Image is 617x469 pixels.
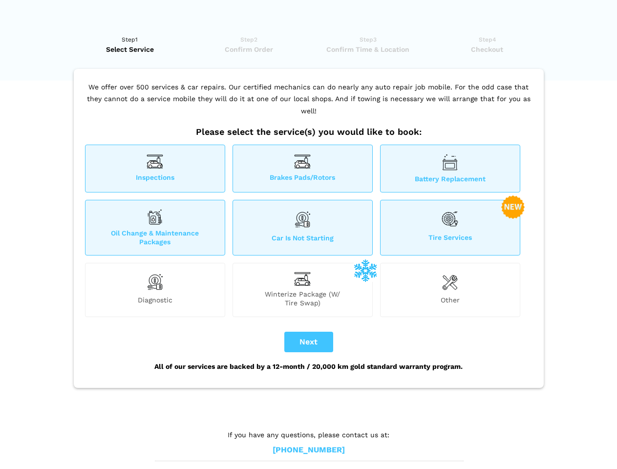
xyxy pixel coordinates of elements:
img: winterize-icon_1.png [354,258,377,282]
div: All of our services are backed by a 12-month / 20,000 km gold standard warranty program. [83,352,535,381]
span: Oil Change & Maintenance Packages [85,229,225,246]
img: new-badge-2-48.png [501,195,525,219]
span: Diagnostic [85,296,225,307]
p: If you have any questions, please contact us at: [155,429,463,440]
p: We offer over 500 services & car repairs. Our certified mechanics can do nearly any auto repair j... [83,81,535,127]
a: Step2 [192,35,305,54]
span: Car is not starting [233,234,372,246]
h2: Please select the service(s) you would like to book: [83,127,535,137]
span: Inspections [85,173,225,183]
a: Step1 [74,35,187,54]
span: Checkout [431,44,544,54]
button: Next [284,332,333,352]
a: [PHONE_NUMBER] [273,445,345,455]
span: Other [381,296,520,307]
span: Winterize Package (W/ Tire Swap) [233,290,372,307]
span: Confirm Time & Location [312,44,425,54]
span: Confirm Order [192,44,305,54]
span: Brakes Pads/Rotors [233,173,372,183]
span: Tire Services [381,233,520,246]
span: Battery Replacement [381,174,520,183]
span: Select Service [74,44,187,54]
a: Step4 [431,35,544,54]
a: Step3 [312,35,425,54]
